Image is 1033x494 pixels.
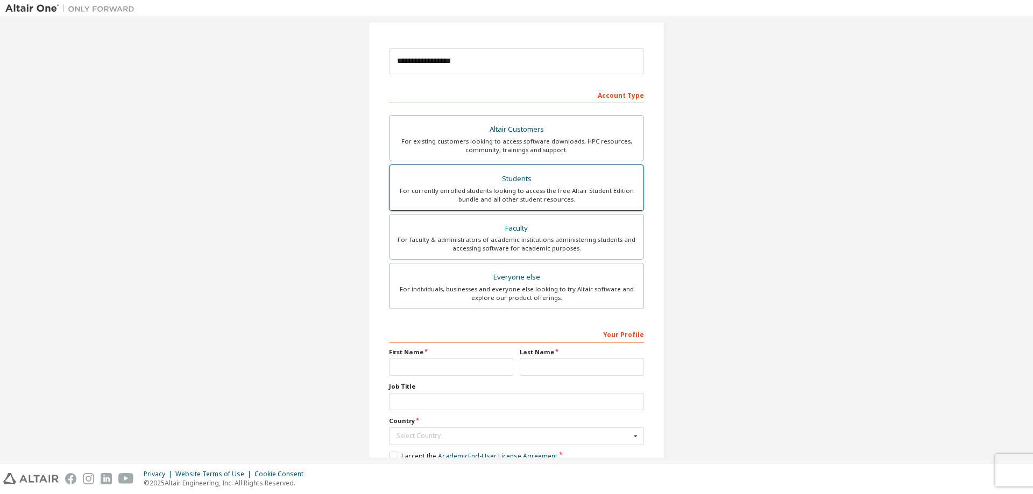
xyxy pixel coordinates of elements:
img: instagram.svg [83,473,94,484]
label: Job Title [389,382,644,391]
label: First Name [389,348,513,356]
img: linkedin.svg [101,473,112,484]
div: Your Profile [389,325,644,342]
div: For existing customers looking to access software downloads, HPC resources, community, trainings ... [396,137,637,154]
div: For faculty & administrators of academic institutions administering students and accessing softwa... [396,235,637,253]
img: altair_logo.svg [3,473,59,484]
label: Country [389,417,644,425]
div: Students [396,171,637,187]
img: facebook.svg [65,473,76,484]
p: © 2025 Altair Engineering, Inc. All Rights Reserved. [144,478,310,488]
div: Account Type [389,86,644,103]
a: Academic End-User License Agreement [438,452,557,461]
label: I accept the [389,452,557,461]
label: Last Name [520,348,644,356]
div: For individuals, businesses and everyone else looking to try Altair software and explore our prod... [396,285,637,302]
div: Website Terms of Use [175,470,254,478]
div: Altair Customers [396,122,637,137]
div: Privacy [144,470,175,478]
img: Altair One [5,3,140,14]
img: youtube.svg [118,473,134,484]
div: Select Country [397,433,631,439]
div: Everyone else [396,270,637,285]
div: For currently enrolled students looking to access the free Altair Student Edition bundle and all ... [396,187,637,204]
div: Cookie Consent [254,470,310,478]
div: Faculty [396,221,637,236]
